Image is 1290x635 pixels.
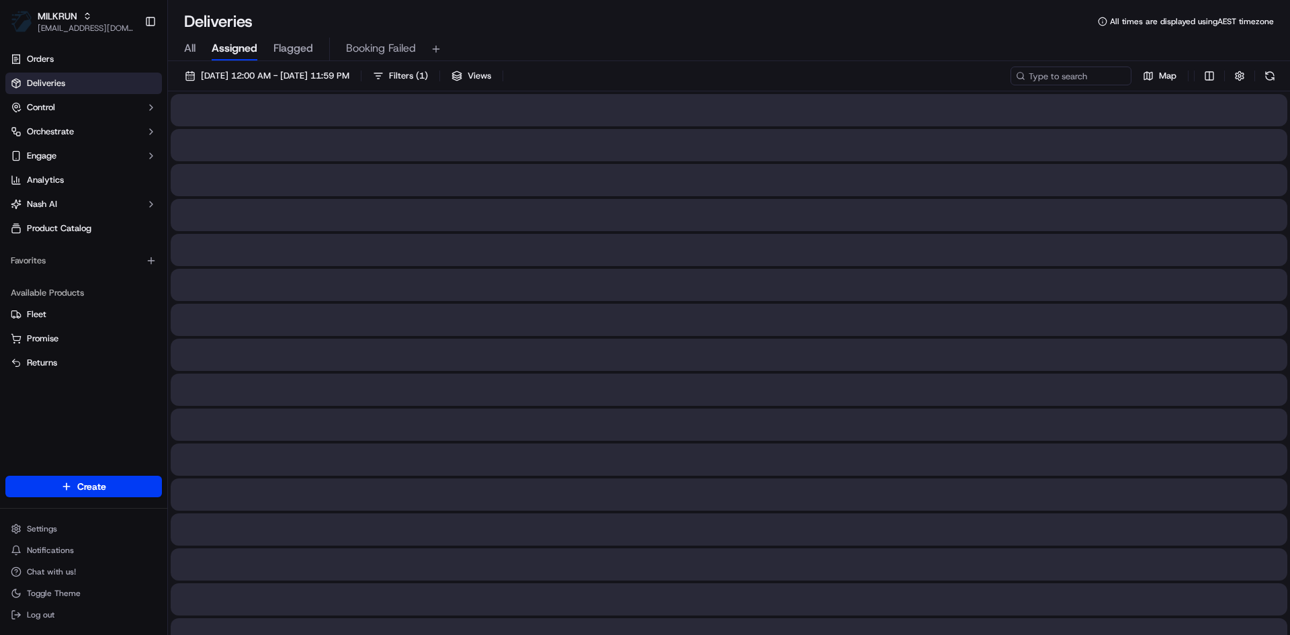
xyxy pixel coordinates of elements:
span: Create [77,480,106,493]
span: Deliveries [27,77,65,89]
span: Product Catalog [27,222,91,235]
span: Settings [27,523,57,534]
a: Returns [11,357,157,369]
span: Engage [27,150,56,162]
button: MILKRUNMILKRUN[EMAIL_ADDRESS][DOMAIN_NAME] [5,5,139,38]
span: All times are displayed using AEST timezone [1110,16,1274,27]
span: ( 1 ) [416,70,428,82]
button: Control [5,97,162,118]
a: Promise [11,333,157,345]
button: Settings [5,519,162,538]
button: Engage [5,145,162,167]
button: MILKRUN [38,9,77,23]
img: MILKRUN [11,11,32,32]
span: Toggle Theme [27,588,81,599]
button: Toggle Theme [5,584,162,603]
span: Orchestrate [27,126,74,138]
span: Booking Failed [346,40,416,56]
button: Returns [5,352,162,374]
span: Chat with us! [27,566,76,577]
span: All [184,40,196,56]
a: Orders [5,48,162,70]
button: [DATE] 12:00 AM - [DATE] 11:59 PM [179,67,355,85]
span: Notifications [27,545,74,556]
button: Fleet [5,304,162,325]
span: Returns [27,357,57,369]
span: Nash AI [27,198,57,210]
a: Product Catalog [5,218,162,239]
span: Flagged [273,40,313,56]
button: Filters(1) [367,67,434,85]
button: Map [1137,67,1182,85]
button: [EMAIL_ADDRESS][DOMAIN_NAME] [38,23,134,34]
span: Promise [27,333,58,345]
button: Views [445,67,497,85]
button: Refresh [1260,67,1279,85]
button: Create [5,476,162,497]
button: Promise [5,328,162,349]
span: Control [27,101,55,114]
span: [DATE] 12:00 AM - [DATE] 11:59 PM [201,70,349,82]
button: Notifications [5,541,162,560]
a: Deliveries [5,73,162,94]
input: Type to search [1010,67,1131,85]
span: Filters [389,70,428,82]
span: Assigned [212,40,257,56]
button: Orchestrate [5,121,162,142]
button: Chat with us! [5,562,162,581]
span: Views [468,70,491,82]
button: Nash AI [5,194,162,215]
span: Orders [27,53,54,65]
button: Log out [5,605,162,624]
div: Favorites [5,250,162,271]
span: Log out [27,609,54,620]
span: Analytics [27,174,64,186]
h1: Deliveries [184,11,253,32]
span: Map [1159,70,1176,82]
a: Fleet [11,308,157,321]
a: Analytics [5,169,162,191]
span: Fleet [27,308,46,321]
div: Available Products [5,282,162,304]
